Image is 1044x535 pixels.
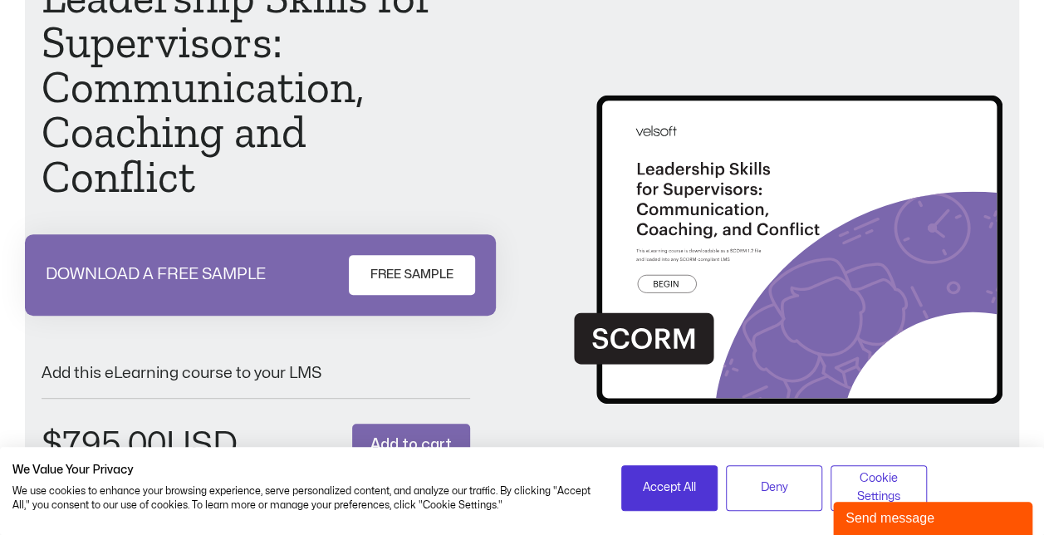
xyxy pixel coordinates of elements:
[12,463,596,478] h2: We Value Your Privacy
[349,255,475,295] a: FREE SAMPLE
[621,465,718,511] button: Accept all cookies
[833,498,1036,535] iframe: chat widget
[761,479,788,497] span: Deny
[352,424,470,468] button: Add to cart
[643,479,696,497] span: Accept All
[370,265,453,285] span: FREE SAMPLE
[574,45,1002,418] img: Second Product Image
[42,366,470,381] p: Add this eLearning course to your LMS
[831,465,927,511] button: Adjust cookie preferences
[841,469,916,507] span: Cookie Settings
[726,465,822,511] button: Deny all cookies
[12,484,596,513] p: We use cookies to enhance your browsing experience, serve personalized content, and analyze our t...
[46,267,266,282] p: DOWNLOAD A FREE SAMPLE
